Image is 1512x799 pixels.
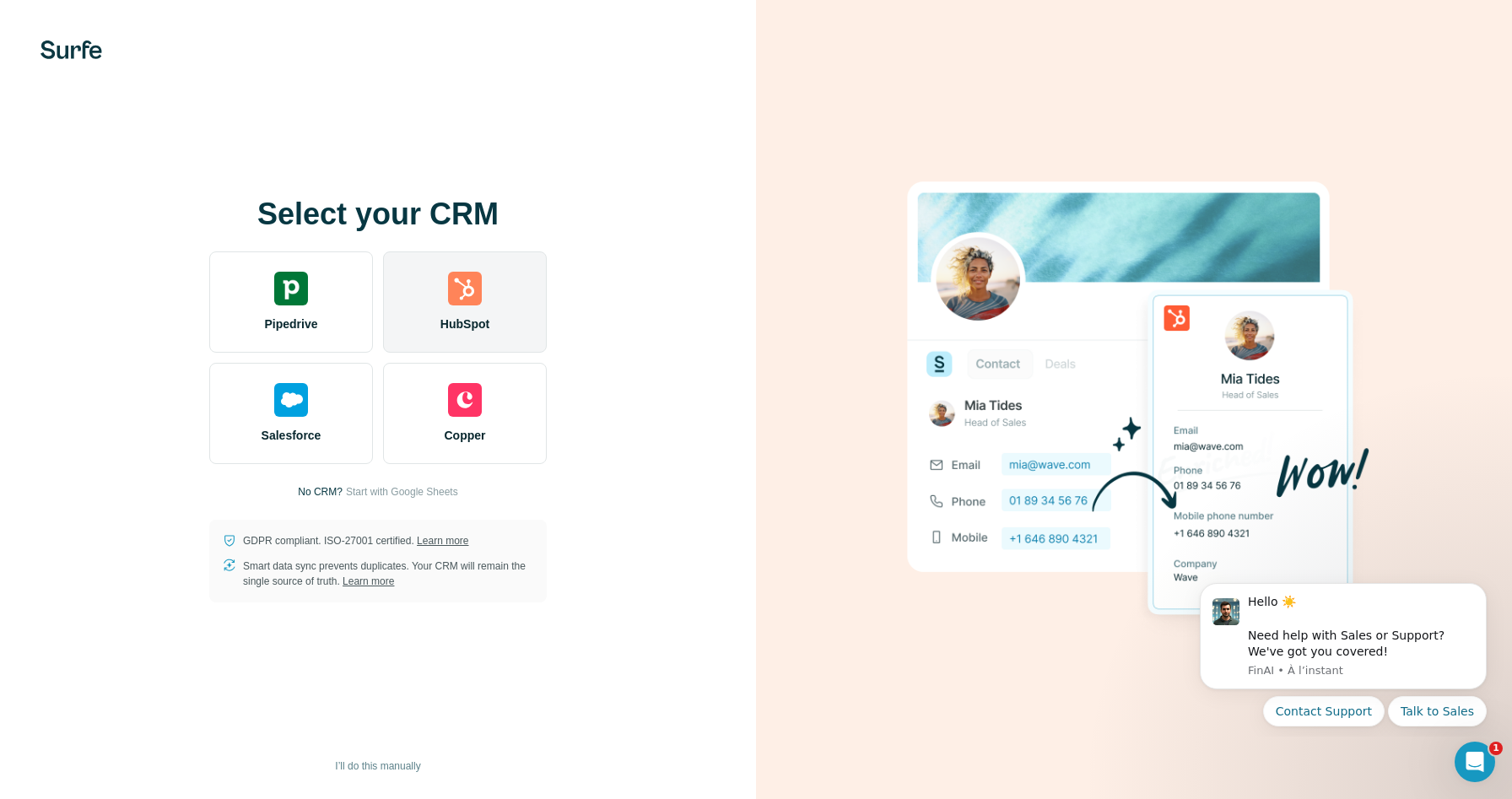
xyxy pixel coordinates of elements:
[1455,742,1495,782] iframe: Intercom live chat
[346,484,458,499] button: Start with Google Sheets
[323,753,432,779] button: I’ll do this manually
[440,316,489,332] span: HubSpot
[898,155,1370,645] img: HUBSPOT image
[448,272,482,305] img: hubspot's logo
[264,316,317,332] span: Pipedrive
[243,559,533,589] p: Smart data sync prevents duplicates. Your CRM will remain the single source of truth.
[1489,742,1503,755] span: 1
[298,484,343,499] p: No CRM?
[417,535,468,547] a: Learn more
[243,533,468,548] p: GDPR compliant. ISO-27001 certified.
[274,272,308,305] img: pipedrive's logo
[335,759,420,774] span: I’ll do this manually
[448,383,482,417] img: copper's logo
[274,383,308,417] img: salesforce's logo
[262,427,321,444] span: Salesforce
[343,575,394,587] a: Learn more
[209,197,547,231] h1: Select your CRM
[40,40,102,59] img: Surfe's logo
[1174,568,1512,737] iframe: Intercom notifications message
[445,427,486,444] span: Copper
